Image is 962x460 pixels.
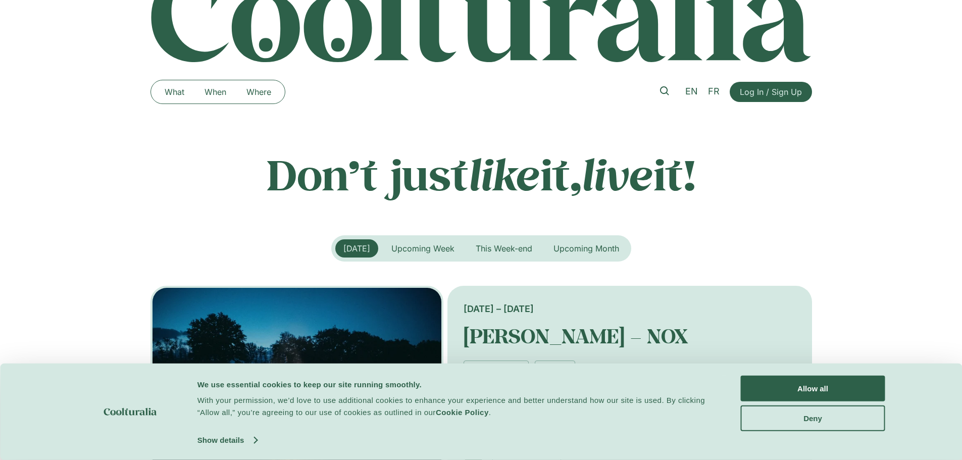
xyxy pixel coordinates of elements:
span: Upcoming Week [391,243,454,253]
span: EN [685,86,698,96]
a: AMR [535,361,575,376]
a: Show details [197,433,257,448]
button: Deny [741,405,885,431]
a: When [194,84,236,100]
img: logo [104,408,157,416]
span: With your permission, we’d love to use additional cookies to enhance your experience and better u... [197,396,705,417]
span: . [489,408,491,417]
a: Performances [464,361,529,376]
span: This Week-end [476,243,532,253]
a: Cookie Policy [436,408,489,417]
span: FR [708,86,720,96]
span: Upcoming Month [553,243,619,253]
a: Log In / Sign Up [730,82,812,102]
nav: Menu [155,84,281,100]
div: [DATE] – [DATE] [464,302,795,316]
div: We use essential cookies to keep our site running smoothly. [197,378,718,390]
a: FR [703,84,725,99]
a: [PERSON_NAME] – NOX [464,323,688,349]
em: live [582,146,653,202]
span: Log In / Sign Up [740,86,802,98]
button: Allow all [741,376,885,401]
p: Don’t just it, it! [150,149,812,199]
a: What [155,84,194,100]
span: [DATE] [343,243,370,253]
a: Where [236,84,281,100]
a: EN [680,84,703,99]
em: like [469,146,540,202]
